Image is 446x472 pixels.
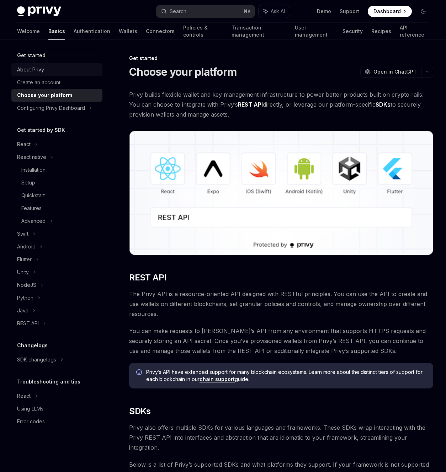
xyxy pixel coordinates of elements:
div: Configuring Privy Dashboard [17,104,85,112]
div: Features [21,204,42,213]
a: Security [343,23,363,40]
div: Search... [170,7,190,16]
a: Choose your platform [11,89,102,102]
span: Ask AI [271,8,285,15]
div: Installation [21,166,46,174]
a: Transaction management [232,23,287,40]
button: Ask AI [259,5,290,18]
div: React [17,140,31,149]
span: ⌘ K [243,9,251,14]
a: Quickstart [11,189,102,202]
div: Flutter [17,255,32,264]
a: Welcome [17,23,40,40]
h5: Get started by SDK [17,126,65,134]
div: Quickstart [21,191,45,200]
div: Python [17,294,33,302]
div: Android [17,242,36,251]
h5: Get started [17,51,46,60]
button: Toggle dark mode [418,6,429,17]
div: NodeJS [17,281,36,289]
button: Search...⌘K [156,5,255,18]
div: SDK changelogs [17,355,56,364]
a: Policies & controls [183,23,223,40]
a: User management [295,23,334,40]
div: React native [17,153,46,161]
a: Dashboard [368,6,412,17]
div: Choose your platform [17,91,72,100]
a: Create an account [11,76,102,89]
a: Setup [11,176,102,189]
a: Authentication [74,23,110,40]
div: Setup [21,178,35,187]
div: About Privy [17,65,44,74]
div: REST API [17,319,39,328]
a: About Privy [11,63,102,76]
a: Support [340,8,359,15]
img: dark logo [17,6,61,16]
a: Using LLMs [11,402,102,415]
h5: Changelogs [17,341,48,350]
div: Advanced [21,217,46,225]
div: Using LLMs [17,404,43,413]
div: Error codes [17,417,45,426]
a: Error codes [11,415,102,428]
h5: Troubleshooting and tips [17,377,80,386]
a: Installation [11,163,102,176]
div: Create an account [17,78,60,87]
a: Features [11,202,102,215]
a: Basics [48,23,65,40]
div: Java [17,306,28,315]
a: API reference [400,23,429,40]
a: Recipes [371,23,391,40]
div: Unity [17,268,29,277]
div: Swift [17,230,28,238]
a: Connectors [146,23,175,40]
a: Demo [317,8,331,15]
span: Dashboard [373,8,401,15]
a: Wallets [119,23,137,40]
div: React [17,392,31,400]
